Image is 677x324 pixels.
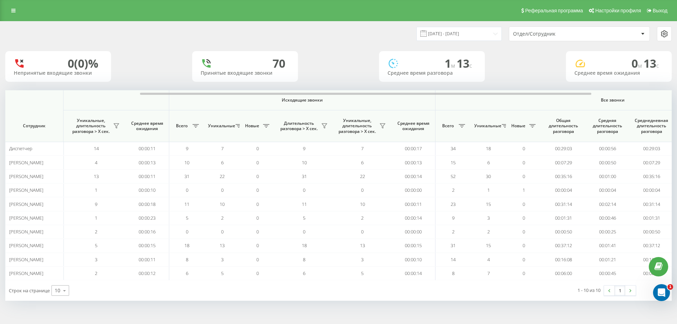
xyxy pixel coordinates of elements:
span: 15 [486,201,491,207]
span: Всего [439,123,457,129]
span: [PERSON_NAME] [9,228,43,235]
span: 3 [487,215,490,221]
span: 10 [220,201,225,207]
span: 5 [361,270,364,276]
div: 10 [55,287,60,294]
span: 23 [451,201,456,207]
td: 00:00:00 [391,225,435,239]
span: 3 [221,256,224,263]
span: 8 [452,270,455,276]
span: м [638,62,644,69]
td: 00:00:14 [391,170,435,183]
span: 0 [256,270,259,276]
span: 0 [523,145,525,152]
span: 7 [487,270,490,276]
span: 30 [486,173,491,179]
span: 0 [256,201,259,207]
span: Выход [653,8,667,13]
span: 1 [667,284,673,290]
td: 00:00:10 [391,253,435,267]
span: Среднее время ожидания [130,121,164,132]
iframe: Intercom live chat [653,284,670,301]
span: 4 [95,159,97,166]
span: 14 [94,145,99,152]
span: 0 [632,56,644,71]
td: 00:00:00 [391,183,435,197]
span: 4 [487,256,490,263]
span: Новые [243,123,261,129]
div: 70 [273,57,285,70]
span: 0 [256,228,259,235]
span: 0 [523,256,525,263]
span: 0 [256,256,259,263]
span: 0 [256,242,259,249]
span: 3 [95,256,97,263]
div: 1 - 10 из 10 [578,287,600,294]
span: 7 [221,145,224,152]
span: Уникальные, длительность разговора > Х сек. [71,118,111,134]
span: 6 [487,159,490,166]
span: 2 [452,228,455,235]
span: 2 [221,215,224,221]
span: Исходящие звонки [186,97,419,103]
td: 00:01:00 [585,170,629,183]
span: 0 [523,242,525,249]
div: Принятые входящие звонки [201,70,289,76]
td: 00:00:14 [391,267,435,280]
span: 6 [186,270,188,276]
span: 18 [184,242,189,249]
span: 0 [186,187,188,193]
span: Всего [173,123,190,129]
span: 22 [360,173,365,179]
span: 1 [95,215,97,221]
td: 00:01:31 [629,211,673,225]
span: 1 [487,187,490,193]
span: 3 [361,256,364,263]
td: 00:29:03 [541,142,585,155]
td: 00:00:25 [585,225,629,239]
div: 0 (0)% [68,57,98,70]
span: 0 [303,228,305,235]
span: Средняя длительность разговора [591,118,624,134]
span: 9 [95,201,97,207]
span: 9 [452,215,455,221]
span: [PERSON_NAME] [9,173,43,179]
span: 31 [184,173,189,179]
span: 0 [221,187,224,193]
span: 5 [186,215,188,221]
span: Уникальные [208,123,233,129]
span: [PERSON_NAME] [9,256,43,263]
td: 00:00:46 [585,211,629,225]
a: 1 [615,286,625,295]
td: 00:00:04 [541,183,585,197]
td: 00:07:29 [629,155,673,169]
span: Сотрудник [11,123,57,129]
span: 2 [361,215,364,221]
span: 15 [451,159,456,166]
td: 00:00:16 [125,225,169,239]
span: Новые [510,123,527,129]
span: [PERSON_NAME] [9,187,43,193]
div: Отдел/Сотрудник [513,31,597,37]
td: 00:00:56 [585,142,629,155]
span: 0 [256,215,259,221]
td: 00:00:50 [585,155,629,169]
span: Среднедневная длительность разговора [635,118,668,134]
div: Среднее время разговора [388,70,476,76]
div: Непринятые входящие звонки [14,70,103,76]
span: 13 [457,56,472,71]
span: 0 [523,270,525,276]
span: 6 [303,270,305,276]
span: 0 [256,187,259,193]
span: 10 [184,159,189,166]
span: 18 [486,145,491,152]
td: 00:00:11 [125,170,169,183]
td: 00:07:29 [541,155,585,169]
span: 0 [256,159,259,166]
span: 5 [95,242,97,249]
td: 00:00:04 [629,183,673,197]
span: 11 [184,201,189,207]
span: 2 [95,228,97,235]
td: 00:00:11 [125,142,169,155]
td: 00:00:50 [541,225,585,239]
